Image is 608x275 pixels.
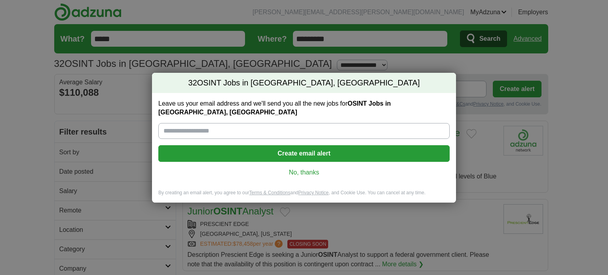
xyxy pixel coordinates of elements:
[158,99,450,117] label: Leave us your email address and we'll send you all the new jobs for
[298,190,329,195] a: Privacy Notice
[152,190,456,203] div: By creating an email alert, you agree to our and , and Cookie Use. You can cancel at any time.
[249,190,290,195] a: Terms & Conditions
[165,168,443,177] a: No, thanks
[188,78,197,89] span: 32
[158,145,450,162] button: Create email alert
[152,73,456,93] h2: OSINT Jobs in [GEOGRAPHIC_DATA], [GEOGRAPHIC_DATA]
